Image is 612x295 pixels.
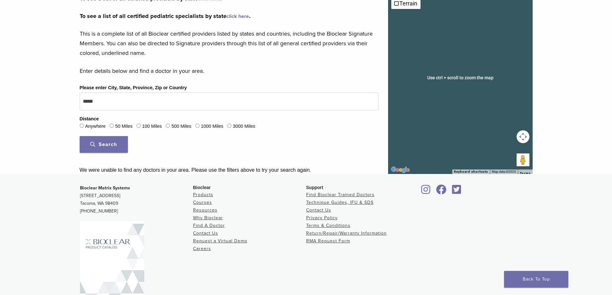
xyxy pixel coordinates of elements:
[306,185,324,190] span: Support
[80,116,99,123] legend: Distance
[306,230,387,236] a: Return/Repair/Warranty Information
[193,200,212,205] a: Courses
[306,215,338,221] a: Privacy Policy
[517,130,529,143] button: Map camera controls
[193,192,213,197] a: Products
[80,184,193,215] p: [STREET_ADDRESS] Tacoma, WA 98409 [PHONE_NUMBER]
[80,13,251,20] strong: To see a list of all certified pediatric specialists by state .
[142,123,162,130] label: 100 Miles
[233,123,255,130] label: 3000 Miles
[306,192,375,197] a: Find Bioclear Trained Doctors
[306,200,374,205] a: Technique Guides, IFU & SDS
[90,141,117,148] span: Search
[520,171,531,175] a: Terms (opens in new tab)
[450,188,464,195] a: Bioclear
[492,170,516,173] span: Map data ©2025
[193,185,211,190] span: Bioclear
[390,166,411,174] img: Google
[172,123,191,130] label: 500 Miles
[193,230,218,236] a: Contact Us
[419,188,433,195] a: Bioclear
[454,169,488,174] button: Keyboard shortcuts
[306,207,331,213] a: Contact Us
[201,123,223,130] label: 1000 Miles
[517,153,529,166] button: Drag Pegman onto the map to open Street View
[80,66,378,76] p: Enter details below and find a doctor in your area.
[193,238,247,244] a: Request a Virtual Demo
[434,188,449,195] a: Bioclear
[504,271,568,288] a: Back To Top
[80,29,378,58] p: This is a complete list of all Bioclear certified providers listed by states and countries, inclu...
[80,84,187,91] label: Please enter City, State, Province, Zip or Country
[85,123,106,130] label: Anywhere
[193,246,211,251] a: Careers
[80,166,378,174] div: We were unable to find any doctors in your area. Please use the filters above to try your search ...
[80,136,128,153] button: Search
[306,223,350,228] a: Terms & Conditions
[193,215,223,221] a: Why Bioclear
[193,207,217,213] a: Resources
[306,238,350,244] a: RMA Request Form
[193,223,225,228] a: Find A Doctor
[226,13,249,20] a: click here
[390,166,411,174] a: Open this area in Google Maps (opens a new window)
[115,123,133,130] label: 50 Miles
[80,185,130,191] strong: Bioclear Matrix Systems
